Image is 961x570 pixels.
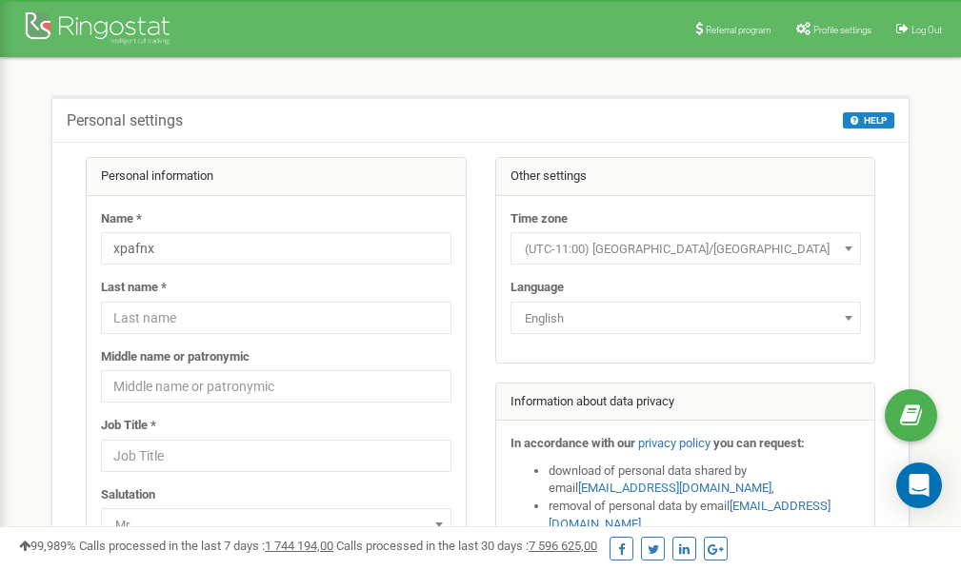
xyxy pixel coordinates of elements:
label: Middle name or patronymic [101,348,250,366]
span: English [511,302,861,334]
label: Language [511,279,564,297]
u: 1 744 194,00 [265,539,333,553]
strong: you can request: [713,436,805,450]
input: Middle name or patronymic [101,370,451,403]
div: Information about data privacy [496,383,875,422]
h5: Personal settings [67,112,183,129]
input: Name [101,232,451,265]
span: Calls processed in the last 7 days : [79,539,333,553]
div: Personal information [87,158,466,196]
strong: In accordance with our [511,436,635,450]
span: (UTC-11:00) Pacific/Midway [517,236,854,263]
span: Log Out [911,25,942,35]
span: 99,989% [19,539,76,553]
span: Profile settings [813,25,871,35]
span: Mr. [108,512,445,539]
span: Calls processed in the last 30 days : [336,539,597,553]
span: Referral program [706,25,771,35]
a: privacy policy [638,436,711,450]
div: Open Intercom Messenger [896,462,942,508]
u: 7 596 625,00 [529,539,597,553]
label: Time zone [511,210,568,228]
div: Other settings [496,158,875,196]
span: English [517,305,854,332]
li: removal of personal data by email , [549,498,861,533]
input: Last name [101,302,451,334]
input: Job Title [101,440,451,472]
span: (UTC-11:00) Pacific/Midway [511,232,861,265]
label: Job Title * [101,417,156,435]
a: [EMAIL_ADDRESS][DOMAIN_NAME] [578,481,771,495]
label: Last name * [101,279,167,297]
li: download of personal data shared by email , [549,462,861,498]
label: Name * [101,210,142,228]
label: Salutation [101,486,155,504]
button: HELP [843,112,894,128]
span: Mr. [101,508,451,541]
